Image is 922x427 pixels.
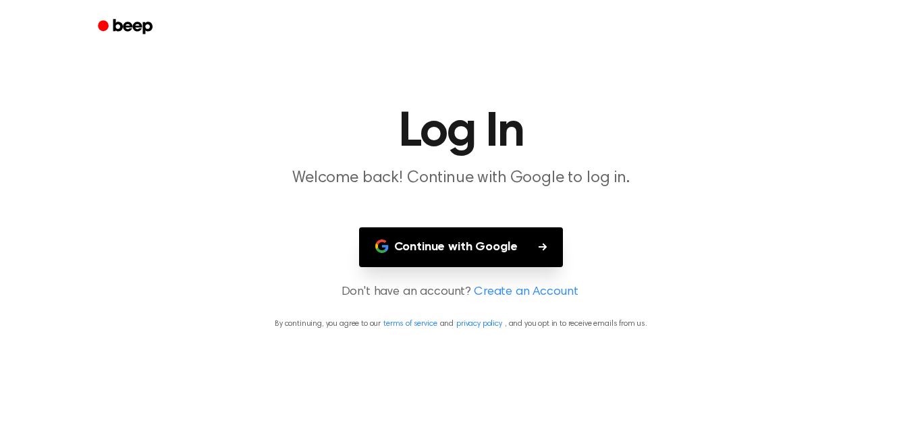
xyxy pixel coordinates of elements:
a: Create an Account [474,283,578,302]
button: Continue with Google [359,227,564,267]
a: terms of service [383,320,437,328]
p: Don't have an account? [16,283,906,302]
h1: Log In [115,108,807,156]
a: privacy policy [456,320,502,328]
p: Welcome back! Continue with Google to log in. [202,167,720,190]
a: Beep [88,14,165,40]
p: By continuing, you agree to our and , and you opt in to receive emails from us. [16,318,906,330]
